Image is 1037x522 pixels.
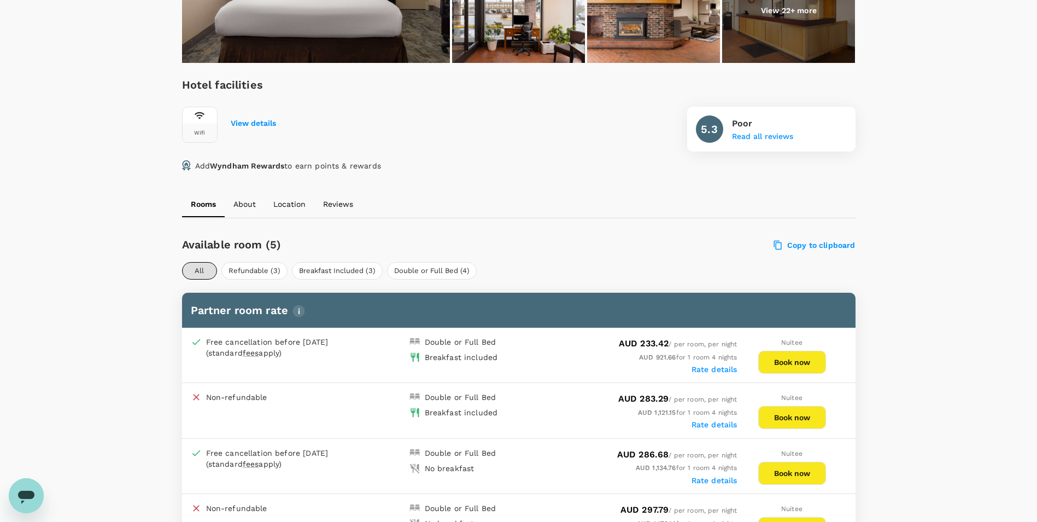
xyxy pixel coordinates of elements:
div: Free cancellation before [DATE] (standard apply) [206,337,354,358]
span: AUD 1,121.15 [638,409,676,416]
span: / per room, per night [619,340,737,348]
button: Book now [758,351,826,374]
div: Double or Full Bed [425,448,496,459]
img: double-bed-icon [409,392,420,403]
p: Add to earn points & rewards [195,160,381,171]
div: Double or Full Bed [425,503,496,514]
span: for 1 room 4 nights [639,353,737,361]
div: Wifi [194,130,206,136]
div: Double or Full Bed [425,337,496,347]
img: double-bed-icon [409,337,420,347]
h6: Partner room rate [191,301,847,319]
div: No breakfast [425,463,474,474]
span: AUD 1,134.76 [636,464,676,472]
span: AUD 286.68 [617,449,669,460]
div: Breakfast included [425,352,498,363]
span: Nuitee [781,339,802,346]
span: fees [243,460,259,468]
span: fees [243,349,259,357]
label: Rate details [692,365,737,374]
img: double-bed-icon [409,448,420,459]
span: AUD 921.66 [639,353,676,361]
h6: Available room (5) [182,236,573,253]
span: AUD 297.79 [620,504,669,515]
label: Rate details [692,476,737,485]
span: Nuitee [781,450,802,457]
span: / per room, per night [617,451,737,459]
span: Nuitee [781,505,802,513]
h6: Hotel facilities [182,76,276,94]
button: Book now [758,462,826,485]
div: Free cancellation before [DATE] (standard apply) [206,448,354,469]
p: Non-refundable [206,392,267,403]
p: Poor [732,117,793,130]
span: for 1 room 4 nights [638,409,737,416]
iframe: Button to launch messaging window [9,478,44,513]
button: Breakfast Included (3) [292,262,383,280]
span: Nuitee [781,394,802,402]
div: Double or Full Bed [425,392,496,403]
button: Read all reviews [732,132,793,141]
label: Rate details [692,420,737,429]
button: View details [231,119,276,128]
p: View 22+ more [761,5,817,16]
p: Rooms [191,199,216,210]
button: All [182,262,217,280]
img: info-tooltip-icon [292,305,305,317]
p: Reviews [323,199,353,210]
p: Location [273,199,306,210]
span: for 1 room 4 nights [636,464,737,472]
button: Refundable (3) [221,262,288,280]
button: Double or Full Bed (4) [387,262,477,280]
span: / per room, per night [618,396,737,403]
span: AUD 233.42 [619,338,669,349]
label: Copy to clipboard [774,240,856,250]
div: Breakfast included [425,407,498,418]
img: double-bed-icon [409,503,420,514]
button: Book now [758,406,826,429]
h6: 5.3 [701,120,717,138]
span: Wyndham Rewards [210,161,284,170]
span: / per room, per night [620,507,737,514]
p: About [233,199,256,210]
span: AUD 283.29 [618,393,669,404]
p: Non-refundable [206,503,267,514]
